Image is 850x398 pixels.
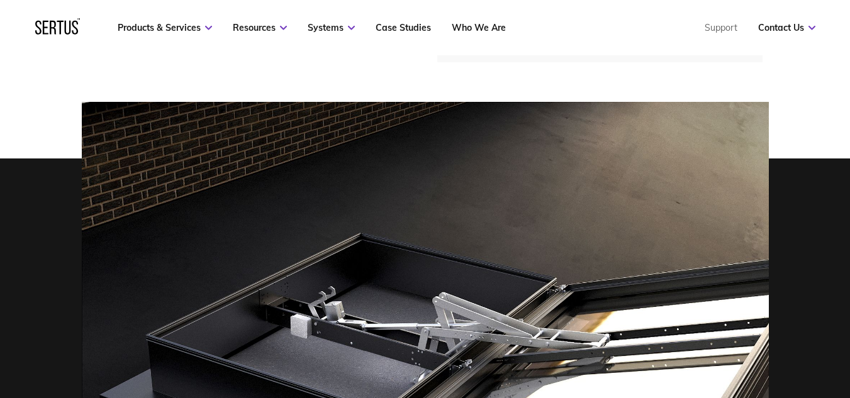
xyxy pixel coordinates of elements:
a: Resources [233,22,287,33]
a: Contact Us [758,22,815,33]
a: Support [705,22,737,33]
a: Systems [308,22,355,33]
a: Who We Are [452,22,506,33]
a: Case Studies [376,22,431,33]
div: Chat Widget [787,338,850,398]
iframe: To enrich screen reader interactions, please activate Accessibility in Grammarly extension settings [787,338,850,398]
a: Products & Services [118,22,212,33]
